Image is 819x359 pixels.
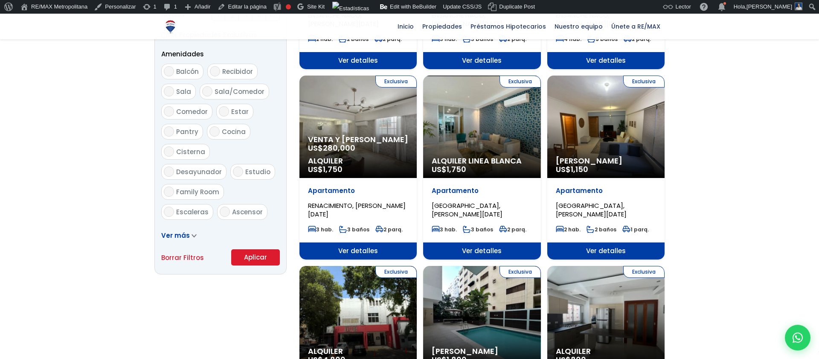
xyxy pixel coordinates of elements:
[299,52,417,69] span: Ver detalles
[163,14,178,39] a: RE/MAX Metropolitana
[550,20,607,33] span: Nuestro equipo
[463,226,493,233] span: 3 baños
[447,164,466,175] span: 1,750
[375,266,417,278] span: Exclusiva
[547,242,665,260] span: Ver detalles
[164,146,174,157] input: Cisterna
[219,106,229,117] input: Estar
[393,14,418,39] a: Inicio
[299,242,417,260] span: Ver detalles
[556,187,656,195] p: Apartamento
[308,157,408,165] span: Alquiler
[556,157,656,165] span: [PERSON_NAME]
[161,231,197,240] a: Ver más
[423,76,540,260] a: Exclusiva Alquiler Linea Blanca US$1,750 Apartamento [GEOGRAPHIC_DATA], [PERSON_NAME][DATE] 3 hab...
[418,20,466,33] span: Propiedades
[432,226,457,233] span: 3 hab.
[418,14,466,39] a: Propiedades
[222,127,246,136] span: Cocina
[308,201,406,219] span: RENACIMIENTO, [PERSON_NAME][DATE]
[622,226,649,233] span: 1 parq.
[308,164,343,175] span: US$
[432,164,466,175] span: US$
[623,266,665,278] span: Exclusiva
[161,252,204,263] a: Borrar Filtros
[432,157,532,165] span: Alquiler Linea Blanca
[210,66,220,76] input: Recibidor
[587,226,616,233] span: 2 baños
[547,76,665,260] a: Exclusiva [PERSON_NAME] US$1,150 Apartamento [GEOGRAPHIC_DATA], [PERSON_NAME][DATE] 2 hab. 2 baño...
[286,4,291,9] div: Frase clave objetivo no establecida
[500,76,541,88] span: Exclusiva
[161,49,280,59] p: Amenidades
[299,76,417,260] a: Exclusiva Venta y [PERSON_NAME] US$280,000 Alquiler US$1,750 Apartamento RENACIMIENTO, [PERSON_NA...
[176,67,199,76] span: Balcón
[222,67,253,76] span: Recibidor
[423,52,540,69] span: Ver detalles
[607,14,665,39] a: Únete a RE/MAX
[323,164,343,175] span: 1,750
[499,226,526,233] span: 2 parq.
[164,106,174,117] input: Comedor
[571,164,588,175] span: 1,150
[163,19,178,34] img: Logo de REMAX
[375,76,417,88] span: Exclusiva
[176,127,198,136] span: Pantry
[607,20,665,33] span: Únete a RE/MAX
[231,107,249,116] span: Estar
[215,87,264,96] span: Sala/Comedor
[202,86,212,96] input: Sala/Comedor
[164,166,174,177] input: Desayunador
[176,87,191,96] span: Sala
[375,226,403,233] span: 2 parq.
[164,86,174,96] input: Sala
[176,107,208,116] span: Comedor
[164,207,174,217] input: Escaleras
[164,187,174,197] input: Family Room
[164,66,174,76] input: Balcón
[556,226,581,233] span: 2 hab.
[432,201,502,219] span: [GEOGRAPHIC_DATA], [PERSON_NAME][DATE]
[231,249,280,266] button: Aplicar
[500,266,541,278] span: Exclusiva
[556,347,656,356] span: Alquiler
[307,3,325,10] span: Site Kit
[556,164,588,175] span: US$
[176,167,222,176] span: Desayunador
[220,207,230,217] input: Ascensor
[547,52,665,69] span: Ver detalles
[209,126,220,137] input: Cocina
[339,226,369,233] span: 3 baños
[245,167,270,176] span: Estudio
[308,143,355,153] span: US$
[746,3,792,10] span: [PERSON_NAME]
[161,231,190,240] span: Ver más
[323,143,355,153] span: 280,000
[550,14,607,39] a: Nuestro equipo
[423,242,540,260] span: Ver detalles
[233,166,243,177] input: Estudio
[308,347,408,356] span: Alquiler
[556,201,627,219] span: [GEOGRAPHIC_DATA], [PERSON_NAME][DATE]
[176,207,209,216] span: Escaleras
[393,20,418,33] span: Inicio
[432,187,532,195] p: Apartamento
[466,20,550,33] span: Préstamos Hipotecarios
[466,14,550,39] a: Préstamos Hipotecarios
[432,347,532,356] span: [PERSON_NAME]
[232,207,263,216] span: Ascensor
[164,126,174,137] input: Pantry
[176,187,219,196] span: Family Room
[176,147,205,156] span: Cisterna
[623,76,665,88] span: Exclusiva
[308,187,408,195] p: Apartamento
[308,226,333,233] span: 3 hab.
[308,135,408,144] span: Venta y [PERSON_NAME]
[332,2,369,15] img: Visitas de 48 horas. Haz clic para ver más estadísticas del sitio.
